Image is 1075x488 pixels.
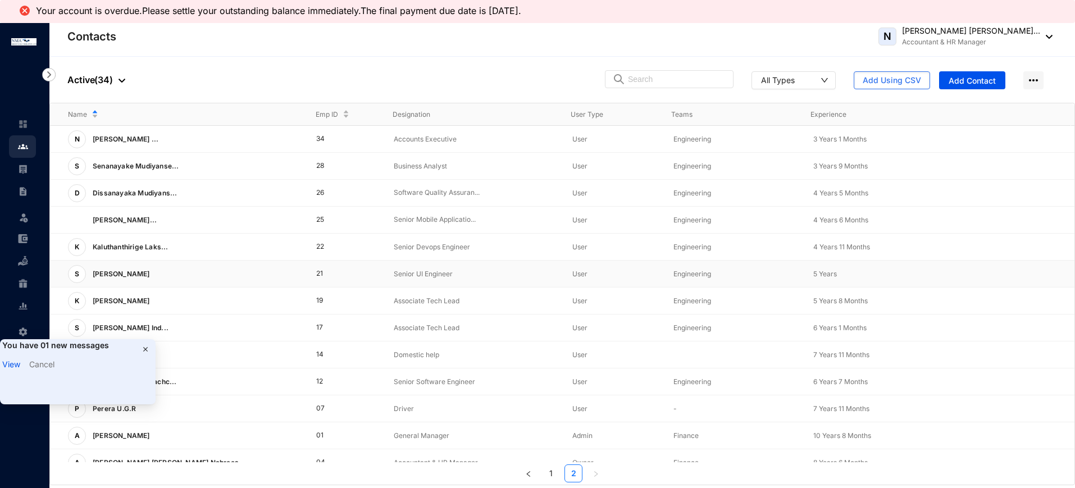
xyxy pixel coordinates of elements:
td: 34 [298,126,376,153]
a: 2 [565,465,582,482]
p: Engineering [673,376,795,387]
img: contract-unselected.99e2b2107c0a7dd48938.svg [18,186,28,197]
img: nav-icon-right.af6afadce00d159da59955279c43614e.svg [42,68,56,81]
span: [PERSON_NAME]... [93,216,157,224]
span: right [593,471,599,477]
span: [PERSON_NAME] Ind... [93,323,168,332]
a: View [2,359,20,369]
p: Software Quality Assuran... [394,188,554,198]
a: Cancel [29,359,54,369]
span: User [572,162,587,170]
span: User [572,350,587,359]
td: 19 [298,288,376,314]
td: 28 [298,153,376,180]
p: Engineering [673,295,795,307]
li: Home [9,113,36,135]
p: You have 01 new messages [2,339,156,352]
li: Expenses [9,227,36,250]
p: [PERSON_NAME] [86,265,154,283]
td: 26 [298,180,376,207]
span: 8 Years 6 Months [813,458,868,467]
img: people.b0bd17028ad2877b116a.svg [18,142,28,152]
p: Engineering [673,268,795,280]
span: 7 Years 11 Months [813,350,869,359]
span: 3 Years 1 Months [813,135,867,143]
span: left [525,471,532,477]
img: home-unselected.a29eae3204392db15eaf.svg [18,119,28,129]
span: Emp ID [316,109,338,120]
p: Senior Mobile Applicatio... [394,215,554,225]
td: 04 [298,449,376,476]
li: Loan [9,250,36,272]
span: User [572,323,587,332]
span: Owner [572,458,594,467]
img: expense-unselected.2edcf0507c847f3e9e96.svg [18,234,28,244]
img: alert-icon-error.ae2eb8c10aa5e3dc951a89517520af3a.svg [18,4,31,17]
li: Gratuity [9,272,36,295]
td: 22 [298,234,376,261]
span: 5 Years 8 Months [813,297,868,305]
span: Add Contact [949,75,996,86]
p: Senior UI Engineer [394,268,554,280]
button: left [520,464,537,482]
span: down [821,76,828,84]
span: Kaluthanthirige Laks... [93,243,168,251]
span: P [75,405,79,412]
span: N [883,31,891,42]
p: Associate Tech Lead [394,295,554,307]
p: Driver [394,403,554,414]
td: 25 [298,207,376,234]
p: Senior Software Engineer [394,376,554,387]
p: Active ( 34 ) [67,73,125,86]
span: K [75,244,79,250]
span: 7 Years 11 Months [813,404,869,413]
p: Engineering [673,134,795,145]
span: 6 Years 1 Months [813,323,867,332]
th: Designation [375,103,553,126]
p: Engineering [673,161,795,172]
img: settings-unselected.1febfda315e6e19643a1.svg [18,327,28,337]
p: - [673,403,795,414]
span: 3 Years 9 Months [813,162,868,170]
p: Accounts Executive [394,134,554,145]
span: User [572,135,587,143]
span: Add Using CSV [863,75,921,86]
p: Engineering [673,215,795,226]
span: S [75,163,79,170]
li: Next Page [587,464,605,482]
img: dropdown-black.8e83cc76930a90b1a4fdb6d089b7bf3a.svg [119,79,125,83]
td: 12 [298,368,376,395]
li: 2 [564,464,582,482]
img: cancel.c1f879f505f5c9195806b3b96d784b9f.svg [141,345,150,354]
span: User [572,216,587,224]
li: 1 [542,464,560,482]
p: Finance [673,430,795,441]
p: Senior Devops Engineer [394,241,554,253]
p: [PERSON_NAME] [PERSON_NAME] Nabrees [86,454,243,472]
input: Search [628,71,726,88]
span: S [75,271,79,277]
span: 10 Years 8 Months [813,431,871,440]
span: D [75,190,80,197]
img: more-horizontal.eedb2faff8778e1aceccc67cc90ae3cb.svg [1023,71,1044,89]
span: 5 Years [813,270,837,278]
span: A [75,432,80,439]
p: Accountant & HR Manager [394,457,554,468]
td: 21 [298,261,376,288]
p: Contacts [67,29,116,44]
img: leave-unselected.2934df6273408c3f84d9.svg [18,212,29,223]
th: Experience [792,103,932,126]
span: Dissanayaka Mudiyans... [93,189,177,197]
li: Payroll [9,158,36,180]
p: Engineering [673,188,795,199]
p: [PERSON_NAME] [86,427,154,445]
button: right [587,464,605,482]
button: Add Contact [939,71,1005,89]
td: 07 [298,395,376,422]
li: Reports [9,295,36,317]
th: Emp ID [298,103,375,126]
span: 6 Years 7 Months [813,377,868,386]
th: User Type [553,103,653,126]
td: 14 [298,341,376,368]
span: User [572,404,587,413]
